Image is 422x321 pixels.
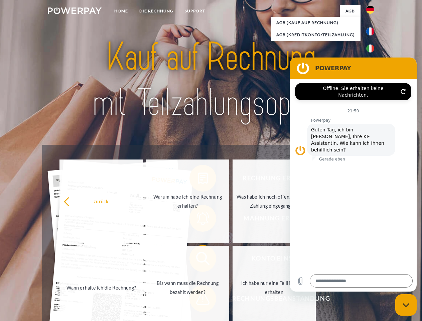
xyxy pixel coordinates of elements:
img: it [366,44,374,52]
a: AGB (Kauf auf Rechnung) [271,17,361,29]
iframe: Schaltfläche zum Öffnen des Messaging-Fensters; Konversation läuft [395,294,417,316]
div: Bis wann muss die Rechnung bezahlt werden? [150,279,225,297]
div: Warum habe ich eine Rechnung erhalten? [150,192,225,210]
img: de [366,6,374,14]
div: zurück [63,197,139,206]
a: agb [340,5,361,17]
a: SUPPORT [179,5,211,17]
div: Ich habe nur eine Teillieferung erhalten [237,279,312,297]
div: Wann erhalte ich die Rechnung? [63,283,139,292]
a: AGB (Kreditkonto/Teilzahlung) [271,29,361,41]
img: fr [366,27,374,35]
a: Was habe ich noch offen, ist meine Zahlung eingegangen? [233,159,316,243]
div: Was habe ich noch offen, ist meine Zahlung eingegangen? [237,192,312,210]
a: Home [109,5,134,17]
a: DIE RECHNUNG [134,5,179,17]
img: title-powerpay_de.svg [64,32,358,128]
iframe: Messaging-Fenster [290,58,417,292]
img: logo-powerpay-white.svg [48,7,102,14]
